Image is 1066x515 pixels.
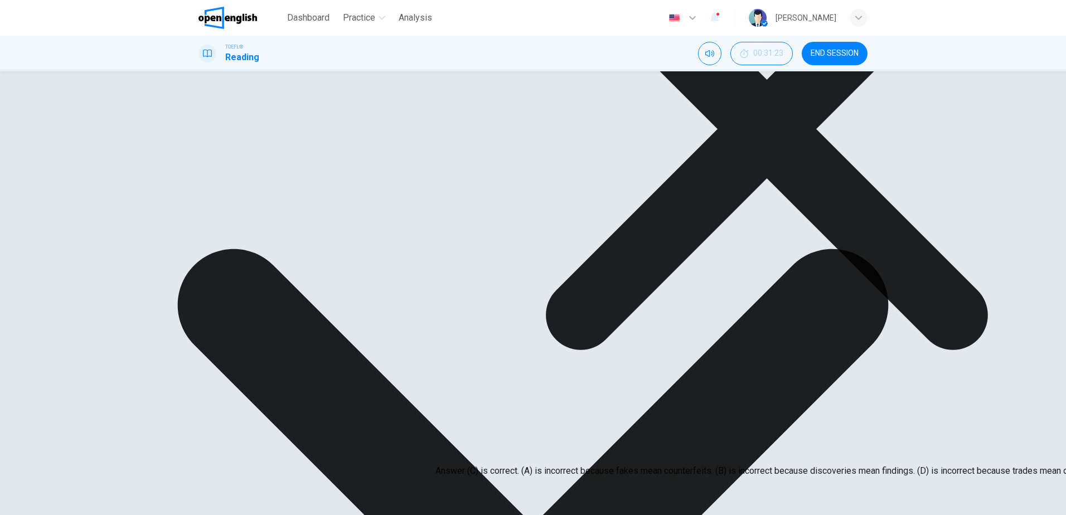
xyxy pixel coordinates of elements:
span: END SESSION [811,49,859,58]
img: en [667,14,681,22]
h1: Reading [225,51,259,64]
div: [PERSON_NAME] [776,11,836,25]
span: Practice [343,11,375,25]
span: Analysis [399,11,432,25]
div: Hide [730,42,793,65]
img: OpenEnglish logo [198,7,257,29]
span: Dashboard [287,11,330,25]
span: TOEFL® [225,43,243,51]
span: 00:31:23 [753,49,783,58]
img: Profile picture [749,9,767,27]
div: Mute [698,42,721,65]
